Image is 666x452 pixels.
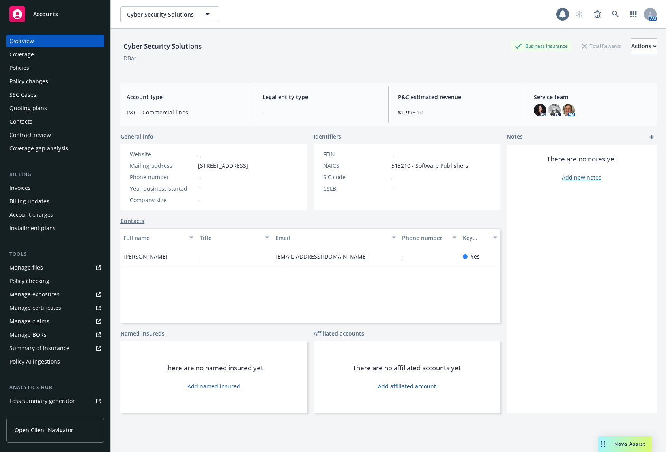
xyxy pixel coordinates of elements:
span: - [198,173,200,181]
div: Total Rewards [578,41,625,51]
div: NAICS [323,161,388,170]
a: Coverage gap analysis [6,142,104,155]
a: Contract review [6,129,104,141]
span: Service team [534,93,650,101]
div: Billing [6,171,104,178]
a: [EMAIL_ADDRESS][DOMAIN_NAME] [275,253,374,260]
span: - [391,173,393,181]
div: Email [275,234,387,242]
div: Title [200,234,261,242]
a: Summary of insurance [6,342,104,354]
div: Policy changes [9,75,48,88]
div: Coverage [9,48,34,61]
a: Search [608,6,623,22]
a: - [198,150,200,158]
span: [STREET_ADDRESS] [198,161,248,170]
div: Billing updates [9,195,49,208]
div: Installment plans [9,222,56,234]
a: Manage certificates [6,302,104,314]
span: Accounts [33,11,58,17]
div: Actions [631,39,657,54]
a: Report a Bug [589,6,605,22]
a: Billing updates [6,195,104,208]
span: Identifiers [314,132,341,141]
span: Cyber Security Solutions [127,10,195,19]
a: Add affiliated account [378,382,436,390]
div: Contract review [9,129,51,141]
a: Start snowing [571,6,587,22]
a: Accounts [6,3,104,25]
a: Manage claims [6,315,104,328]
div: Policy checking [9,275,49,287]
a: Account charges [6,208,104,221]
a: Affiliated accounts [314,329,364,338]
button: Phone number [399,228,460,247]
div: Manage certificates [9,302,61,314]
span: There are no named insured yet [164,363,263,373]
button: Actions [631,38,657,54]
span: - [391,150,393,158]
div: Manage files [9,261,43,274]
span: General info [120,132,153,141]
span: Account type [127,93,243,101]
div: CSLB [323,184,388,193]
div: Quoting plans [9,102,47,114]
span: There are no affiliated accounts yet [353,363,461,373]
div: FEIN [323,150,388,158]
div: Website [130,150,195,158]
div: Manage exposures [9,288,60,301]
a: Manage exposures [6,288,104,301]
div: Summary of insurance [9,342,69,354]
span: Notes [507,132,523,142]
div: Company size [130,196,195,204]
a: Coverage [6,48,104,61]
span: $1,996.10 [398,108,514,116]
div: Loss summary generator [9,395,75,407]
span: P&C estimated revenue [398,93,514,101]
a: add [647,132,657,142]
a: Policy changes [6,75,104,88]
img: photo [548,104,561,116]
span: [PERSON_NAME] [123,252,168,261]
div: SIC code [323,173,388,181]
div: Policy AI ingestions [9,355,60,368]
a: Quoting plans [6,102,104,114]
div: Mailing address [130,161,195,170]
span: P&C - Commercial lines [127,108,243,116]
span: There are no notes yet [547,154,617,164]
div: Manage BORs [9,328,47,341]
div: Invoices [9,182,31,194]
a: Manage files [6,261,104,274]
img: photo [534,104,546,116]
a: SSC Cases [6,88,104,101]
a: Switch app [626,6,642,22]
span: - [262,108,379,116]
span: - [200,252,202,261]
span: Legal entity type [262,93,379,101]
div: Key contact [463,234,488,242]
div: Account charges [9,208,53,221]
a: Contacts [6,115,104,128]
span: - [198,184,200,193]
a: Policy checking [6,275,104,287]
div: Contacts [9,115,32,128]
div: Policies [9,62,29,74]
span: Yes [471,252,480,261]
button: Key contact [460,228,500,247]
div: Cyber Security Solutions [120,41,205,51]
button: Nova Assist [598,436,652,452]
a: Contacts [120,217,144,225]
span: Open Client Navigator [15,426,73,434]
div: Year business started [130,184,195,193]
div: Coverage gap analysis [9,142,68,155]
div: Drag to move [598,436,608,452]
div: SSC Cases [9,88,36,101]
div: Phone number [130,173,195,181]
span: 513210 - Software Publishers [391,161,468,170]
a: Loss summary generator [6,395,104,407]
div: Tools [6,250,104,258]
div: Manage claims [9,315,49,328]
span: Nova Assist [614,441,645,447]
span: - [198,196,200,204]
